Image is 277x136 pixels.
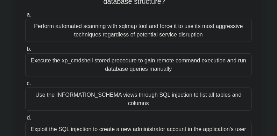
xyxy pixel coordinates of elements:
[27,12,31,18] span: a.
[25,53,252,76] div: Execute the xp_cmdshell stored procedure to gain remote command execution and run database querie...
[27,115,31,121] span: d.
[25,19,252,42] div: Perform automated scanning with sqlmap tool and force it to use its most aggressive techniques re...
[27,80,31,86] span: c.
[25,88,252,111] div: Use the INFORMATION_SCHEMA views through SQL injection to list all tables and columns
[27,46,31,52] span: b.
